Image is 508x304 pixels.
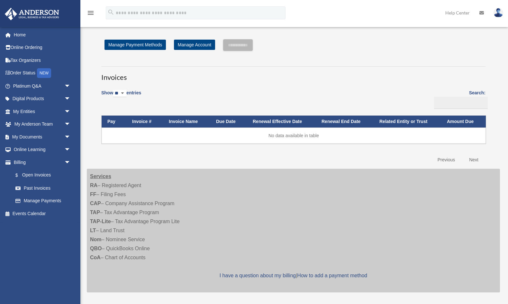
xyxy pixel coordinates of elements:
[5,92,80,105] a: Digital Productsarrow_drop_down
[104,40,166,50] a: Manage Payment Methods
[210,116,247,128] th: Due Date: activate to sort column ascending
[64,80,77,93] span: arrow_drop_down
[90,183,97,188] strong: RA
[5,118,80,131] a: My Anderson Teamarrow_drop_down
[90,271,497,280] p: |
[163,116,210,128] th: Invoice Name: activate to sort column ascending
[90,174,111,179] strong: Services
[113,90,126,97] select: Showentries
[64,156,77,169] span: arrow_drop_down
[9,182,77,195] a: Past Invoices
[101,66,485,82] h3: Invoices
[433,153,460,166] a: Previous
[432,89,485,109] label: Search:
[297,273,367,278] a: How to add a payment method
[90,246,102,251] strong: QBO
[90,210,100,215] strong: TAP
[90,237,102,242] strong: Nom
[464,153,483,166] a: Next
[5,143,80,156] a: Online Learningarrow_drop_down
[247,116,316,128] th: Renewal Effective Date: activate to sort column ascending
[107,9,114,16] i: search
[90,201,101,206] strong: CAP
[64,105,77,118] span: arrow_drop_down
[19,171,22,179] span: $
[220,273,296,278] a: I have a question about my billing
[102,116,126,128] th: Pay: activate to sort column descending
[5,28,80,41] a: Home
[90,228,96,233] strong: LT
[9,169,74,182] a: $Open Invoices
[87,169,500,292] div: – Registered Agent – Filing Fees – Company Assistance Program – Tax Advantage Program – Tax Advan...
[64,118,77,131] span: arrow_drop_down
[5,67,80,80] a: Order StatusNEW
[87,9,95,17] i: menu
[101,89,141,104] label: Show entries
[434,97,488,109] input: Search:
[64,92,77,106] span: arrow_drop_down
[494,8,503,17] img: User Pic
[5,105,80,118] a: My Entitiesarrow_drop_down
[37,68,51,78] div: NEW
[64,130,77,144] span: arrow_drop_down
[5,54,80,67] a: Tax Organizers
[374,116,441,128] th: Related Entity or Trust: activate to sort column ascending
[126,116,163,128] th: Invoice #: activate to sort column ascending
[174,40,215,50] a: Manage Account
[5,207,80,220] a: Events Calendar
[5,41,80,54] a: Online Ordering
[316,116,374,128] th: Renewal End Date: activate to sort column ascending
[102,128,486,144] td: No data available in table
[90,219,111,224] strong: TAP-Lite
[90,255,101,260] strong: CoA
[5,130,80,143] a: My Documentsarrow_drop_down
[90,192,96,197] strong: FF
[64,143,77,157] span: arrow_drop_down
[5,80,80,92] a: Platinum Q&Aarrow_drop_down
[9,195,77,207] a: Manage Payments
[3,8,61,20] img: Anderson Advisors Platinum Portal
[441,116,486,128] th: Amount Due: activate to sort column ascending
[5,156,77,169] a: Billingarrow_drop_down
[87,11,95,17] a: menu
